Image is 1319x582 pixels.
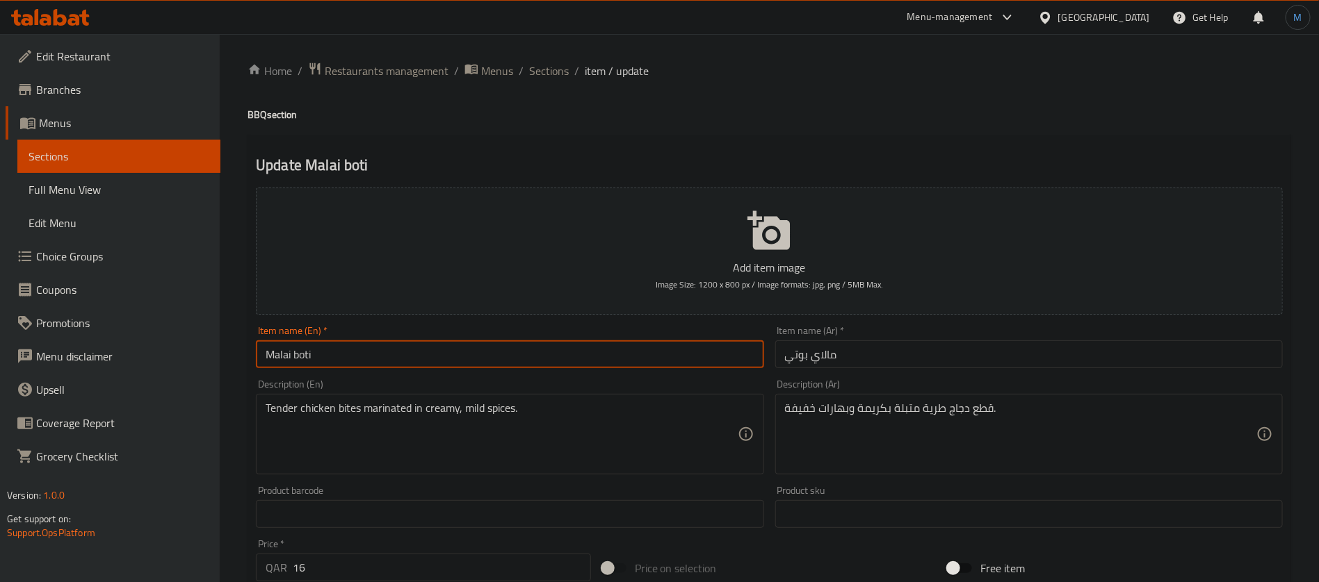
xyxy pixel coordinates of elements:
span: item / update [585,63,649,79]
a: Menu disclaimer [6,340,220,373]
a: Restaurants management [308,62,448,80]
span: Price on selection [635,560,717,576]
input: Enter name En [256,340,763,368]
span: Image Size: 1200 x 800 px / Image formats: jpg, png / 5MB Max. [656,276,883,292]
a: Menus [464,62,513,80]
a: Edit Menu [17,206,220,240]
a: Sections [529,63,569,79]
li: / [298,63,302,79]
a: Sections [17,140,220,173]
a: Full Menu View [17,173,220,206]
li: / [574,63,579,79]
span: Restaurants management [325,63,448,79]
span: Edit Restaurant [36,48,209,65]
span: Menus [39,115,209,131]
span: Version: [7,486,41,504]
span: Grocery Checklist [36,448,209,465]
a: Grocery Checklist [6,440,220,473]
a: Coverage Report [6,406,220,440]
span: Branches [36,81,209,98]
span: Free item [980,560,1025,576]
textarea: قطع دجاج طرية متبلة بكريمة وبهارات خفيفة. [785,401,1256,467]
a: Home [248,63,292,79]
a: Menus [6,106,220,140]
span: Choice Groups [36,248,209,265]
span: Get support on: [7,510,71,528]
span: 1.0.0 [43,486,65,504]
button: Add item imageImage Size: 1200 x 800 px / Image formats: jpg, png / 5MB Max. [256,188,1283,315]
a: Promotions [6,306,220,340]
p: Add item image [277,259,1261,276]
textarea: Tender chicken bites marinated in creamy, mild spices. [266,401,737,467]
span: Coupons [36,281,209,298]
a: Branches [6,73,220,106]
span: Sections [29,148,209,165]
span: Menu disclaimer [36,348,209,365]
span: Promotions [36,315,209,331]
div: Menu-management [907,9,993,26]
span: Upsell [36,381,209,398]
li: / [519,63,524,79]
input: Please enter product barcode [256,500,763,528]
h2: Update Malai boti [256,155,1283,176]
a: Edit Restaurant [6,40,220,73]
span: Edit Menu [29,215,209,231]
a: Coupons [6,273,220,306]
input: Please enter product sku [775,500,1283,528]
input: Please enter price [293,554,591,581]
a: Choice Groups [6,240,220,273]
h4: BBQ section [248,108,1291,122]
span: Coverage Report [36,415,209,431]
p: QAR [266,559,287,576]
div: [GEOGRAPHIC_DATA] [1058,10,1150,25]
a: Upsell [6,373,220,406]
li: / [454,63,459,79]
span: Menus [481,63,513,79]
span: Full Menu View [29,181,209,198]
a: Support.OpsPlatform [7,524,95,542]
nav: breadcrumb [248,62,1291,80]
input: Enter name Ar [775,340,1283,368]
span: M [1294,10,1302,25]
